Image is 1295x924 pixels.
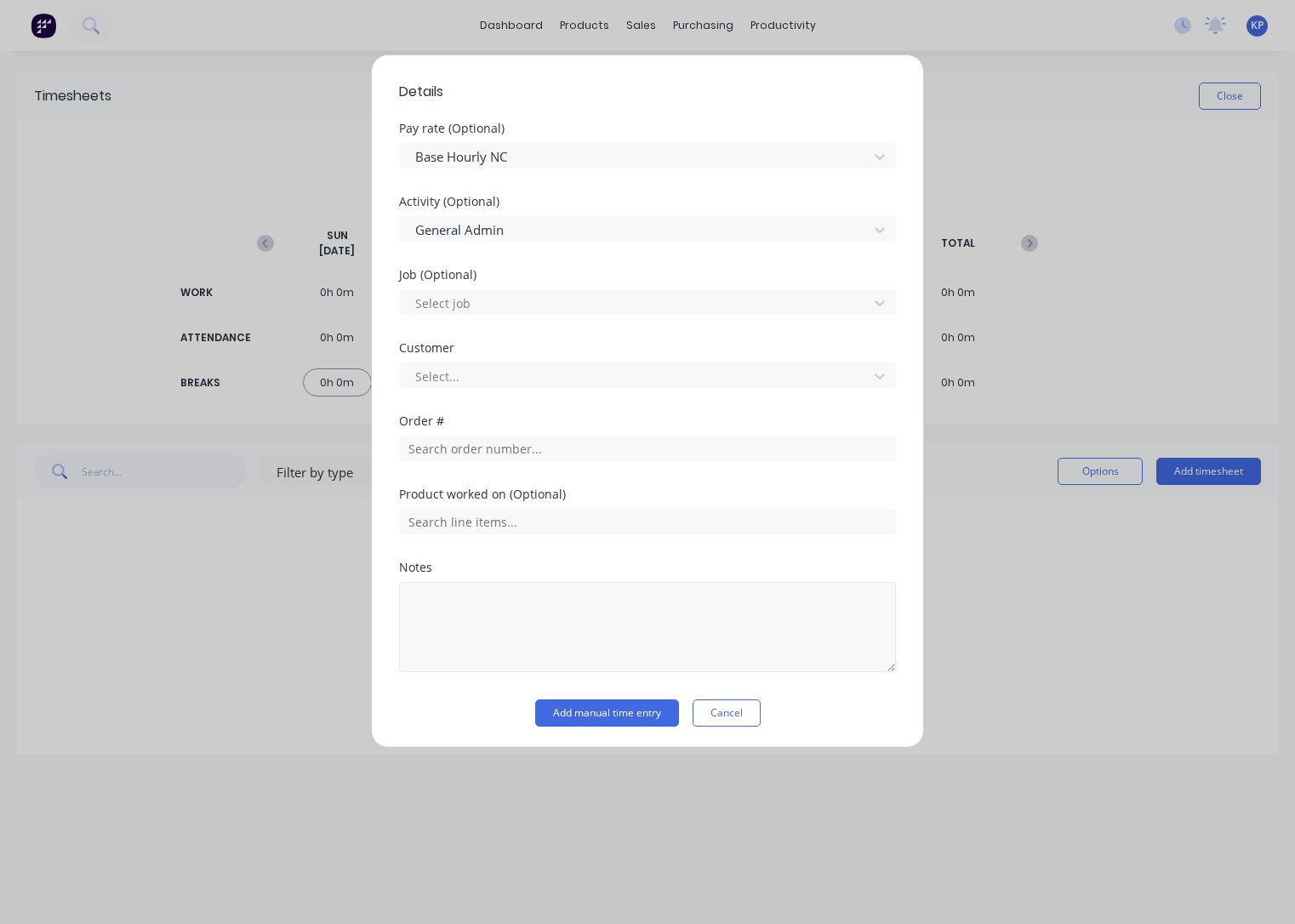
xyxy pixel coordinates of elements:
button: Add manual time entry [535,699,679,727]
div: Order # [399,415,896,427]
div: Job (Optional) [399,269,896,281]
div: Notes [399,562,896,573]
span: Details [399,82,896,102]
div: Product worked on (Optional) [399,488,896,500]
div: Pay rate (Optional) [399,123,896,134]
input: Search order number... [399,436,896,461]
div: Customer [399,342,896,354]
input: Search line items... [399,509,896,534]
button: Cancel [693,699,761,727]
div: Activity (Optional) [399,196,896,208]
